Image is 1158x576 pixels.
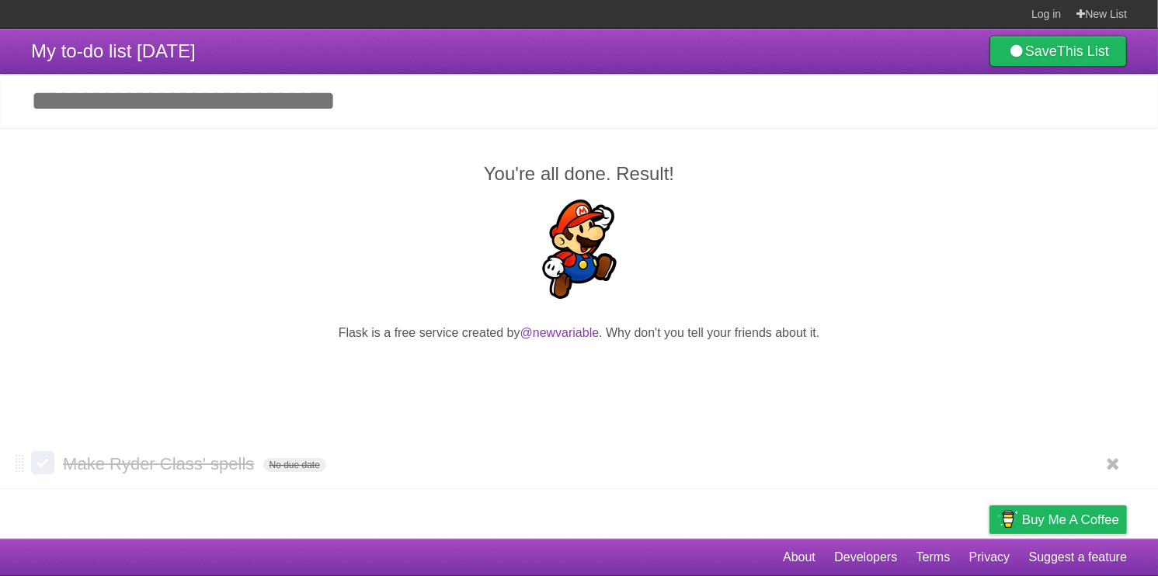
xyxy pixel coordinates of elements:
a: SaveThis List [989,36,1127,67]
span: No due date [263,458,326,472]
label: Done [31,451,54,474]
a: Developers [834,543,897,572]
h2: You're all done. Result! [31,160,1127,188]
a: Buy me a coffee [989,505,1127,534]
span: Make Ryder Class' spells [63,454,258,474]
a: Privacy [969,543,1010,572]
a: About [783,543,815,572]
iframe: X Post Button [551,362,607,383]
span: My to-do list [DATE] [31,40,196,61]
img: Super Mario [530,200,629,299]
span: Buy me a coffee [1022,506,1119,533]
b: This List [1057,43,1109,59]
a: Terms [916,543,951,572]
img: Buy me a coffee [997,506,1018,533]
a: @newvariable [520,326,600,339]
p: Flask is a free service created by . Why don't you tell your friends about it. [31,324,1127,342]
a: Suggest a feature [1029,543,1127,572]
